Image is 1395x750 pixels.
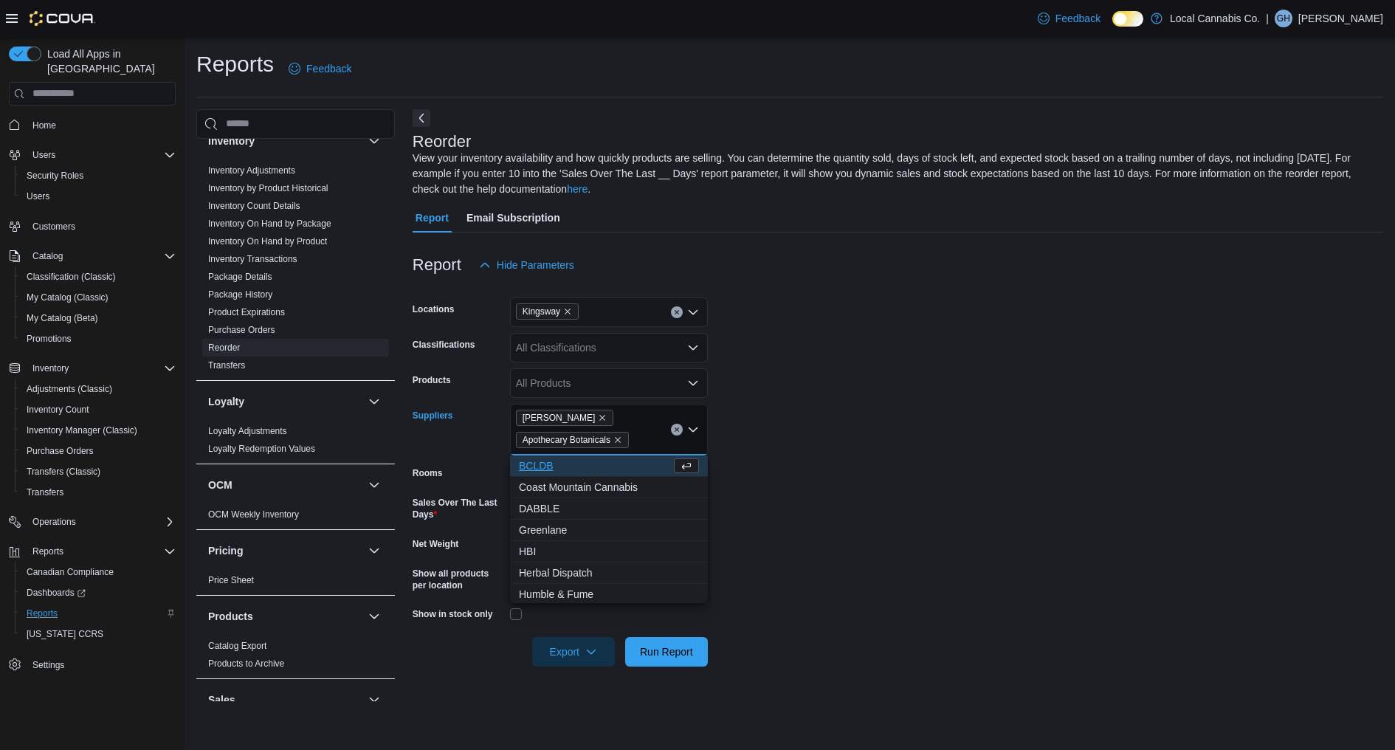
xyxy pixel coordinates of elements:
div: View your inventory availability and how quickly products are selling. You can determine the quan... [413,151,1376,197]
button: Inventory [365,132,383,150]
label: Products [413,374,451,386]
span: Adjustments (Classic) [27,383,112,395]
h3: Reorder [413,133,471,151]
span: Users [32,149,55,161]
a: Dashboards [15,582,182,603]
button: HBI [510,541,708,562]
span: Reports [27,543,176,560]
span: [PERSON_NAME] [523,410,596,425]
label: Net Weight [413,538,458,550]
button: Products [365,608,383,625]
span: Run Report [640,644,693,659]
span: Hide Parameters [497,258,574,272]
div: Products [196,637,395,678]
span: Reports [21,605,176,622]
a: Purchase Orders [208,325,275,335]
a: Inventory Manager (Classic) [21,422,143,439]
span: Inventory On Hand by Package [208,218,331,230]
button: Export [532,637,615,667]
a: Inventory On Hand by Package [208,219,331,229]
button: Open list of options [687,306,699,318]
a: Reorder [208,343,240,353]
h3: Inventory [208,134,255,148]
span: Kingsway [516,303,579,320]
span: Apothecary Botanicals [523,433,610,447]
button: Inventory [208,134,362,148]
a: Inventory by Product Historical [208,183,328,193]
a: Dashboards [21,584,92,602]
button: Sales [208,692,362,707]
span: Settings [27,655,176,673]
a: Reports [21,605,63,622]
a: Inventory Count Details [208,201,300,211]
a: Security Roles [21,167,89,185]
a: Feedback [283,54,357,83]
a: My Catalog (Beta) [21,309,104,327]
span: Transfers [21,484,176,501]
span: Classification (Classic) [27,271,116,283]
span: My Catalog (Classic) [27,292,108,303]
span: Transfers [27,486,63,498]
button: Users [15,186,182,207]
button: Canadian Compliance [15,562,182,582]
h1: Reports [196,49,274,79]
span: Dashboards [21,584,176,602]
span: Home [32,120,56,131]
button: Reports [15,603,182,624]
span: GH [1277,10,1290,27]
button: Inventory [27,359,75,377]
span: Inventory Count [27,404,89,416]
span: Package History [208,289,272,300]
a: Canadian Compliance [21,563,120,581]
a: Inventory Count [21,401,95,419]
a: Inventory Transactions [208,254,297,264]
a: Inventory Adjustments [208,165,295,176]
span: Inventory Manager (Classic) [21,422,176,439]
span: Inventory Transactions [208,253,297,265]
a: OCM Weekly Inventory [208,509,299,520]
button: Clear input [671,306,683,318]
span: Adjustments (Classic) [21,380,176,398]
span: Catalog Export [208,640,266,652]
span: Canadian Compliance [21,563,176,581]
button: OCM [365,476,383,494]
span: Humble & Fume [519,587,699,602]
button: Settings [3,653,182,675]
button: Remove Apothecary Botanicals from selection in this group [613,436,622,444]
span: Dashboards [27,587,86,599]
button: Next [413,109,430,127]
span: Transfers (Classic) [21,463,176,481]
span: Herbal Dispatch [519,565,699,580]
span: Reports [27,608,58,619]
span: Purchase Orders [21,442,176,460]
p: | [1266,10,1269,27]
span: Loyalty Redemption Values [208,443,315,455]
a: Products to Archive [208,658,284,669]
span: Washington CCRS [21,625,176,643]
span: Export [541,637,606,667]
span: Users [27,190,49,202]
button: My Catalog (Beta) [15,308,182,328]
button: Inventory Count [15,399,182,420]
nav: Complex example [9,109,176,714]
button: Open list of options [687,377,699,389]
button: Sales [365,691,383,709]
button: Clear input [671,424,683,436]
a: [US_STATE] CCRS [21,625,109,643]
a: Inventory On Hand by Product [208,236,327,247]
span: Report [416,203,449,233]
button: Hide Parameters [473,250,580,280]
span: Promotions [21,330,176,348]
button: Transfers [15,482,182,503]
span: Loyalty Adjustments [208,425,287,437]
span: Price Sheet [208,574,254,586]
button: Coast Mountain Cannabis [510,477,708,498]
h3: OCM [208,478,232,492]
span: BCLDB [519,458,671,473]
span: Load All Apps in [GEOGRAPHIC_DATA] [41,47,176,76]
button: Catalog [3,246,182,266]
span: Coast Mountain Cannabis [519,480,699,495]
p: [PERSON_NAME] [1298,10,1383,27]
button: Products [208,609,362,624]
